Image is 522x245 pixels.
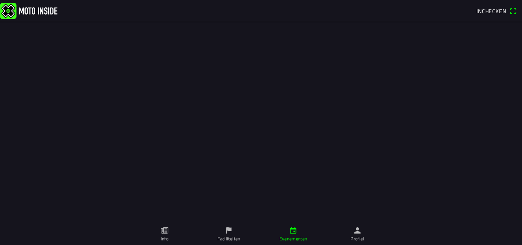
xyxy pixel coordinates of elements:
[279,235,307,242] ion-label: Evenementen
[160,226,169,235] ion-icon: paper
[161,235,168,242] ion-label: Info
[473,4,520,17] a: Incheckenqr scanner
[351,235,364,242] ion-label: Profiel
[225,226,233,235] ion-icon: flag
[217,235,240,242] ion-label: Faciliteiten
[476,7,506,15] span: Inchecken
[353,226,362,235] ion-icon: person
[289,226,297,235] ion-icon: calendar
